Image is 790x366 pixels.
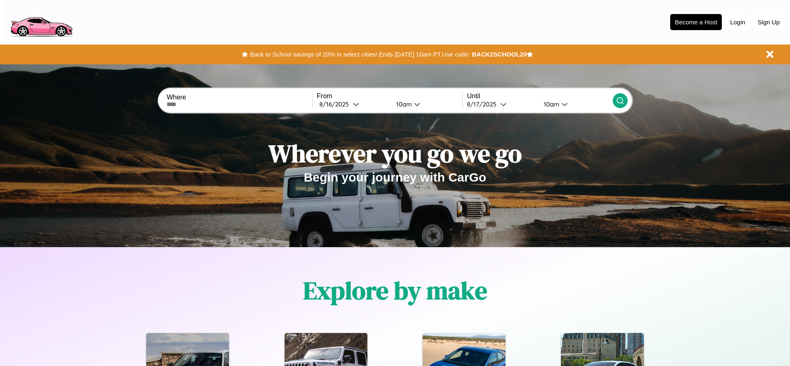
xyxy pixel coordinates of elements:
button: Back to School savings of 20% in select cities! Ends [DATE] 10am PT.Use code: [248,49,472,60]
button: 8/16/2025 [317,100,390,109]
div: 10am [392,100,414,108]
div: 8 / 17 / 2025 [467,100,500,108]
div: 8 / 16 / 2025 [319,100,353,108]
label: From [317,92,462,100]
label: Where [167,94,312,101]
img: logo [6,4,76,39]
button: 10am [537,100,612,109]
button: 10am [390,100,462,109]
button: Sign Up [754,14,784,30]
b: BACK2SCHOOL20 [472,51,527,58]
button: Login [726,14,750,30]
label: Until [467,92,612,100]
div: 10am [540,100,562,108]
h1: Explore by make [303,274,487,307]
button: Become a Host [670,14,722,30]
